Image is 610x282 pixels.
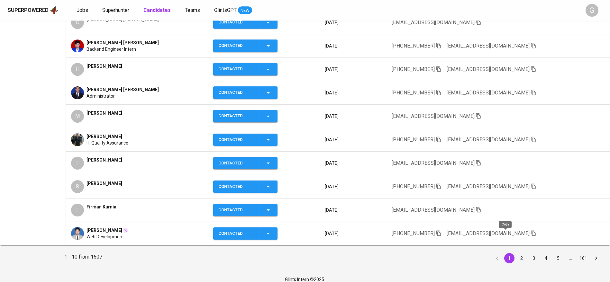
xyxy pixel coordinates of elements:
[447,90,530,96] span: [EMAIL_ADDRESS][DOMAIN_NAME]
[447,66,530,72] span: [EMAIL_ADDRESS][DOMAIN_NAME]
[325,137,381,143] p: [DATE]
[447,137,530,143] span: [EMAIL_ADDRESS][DOMAIN_NAME]
[392,66,435,72] span: [PHONE_NUMBER]
[541,253,551,263] button: Go to page 4
[86,63,122,69] span: [PERSON_NAME]
[392,183,435,189] span: [PHONE_NUMBER]
[71,227,84,240] img: 5a3ab23a28a02c223d8585b130222dac.jpeg
[447,183,530,189] span: [EMAIL_ADDRESS][DOMAIN_NAME]
[71,63,84,76] div: H
[71,40,84,52] img: 88fd65448ce4e4d63b4c28e108d48d7a.jpg
[218,134,254,146] div: Contacted
[238,7,252,14] span: NEW
[325,66,381,73] p: [DATE]
[325,90,381,96] p: [DATE]
[392,160,475,166] span: [EMAIL_ADDRESS][DOMAIN_NAME]
[392,43,435,49] span: [PHONE_NUMBER]
[213,40,278,52] button: Contacted
[86,40,159,46] span: [PERSON_NAME] [PERSON_NAME]
[325,207,381,213] p: [DATE]
[71,157,84,170] div: F
[392,207,475,213] span: [EMAIL_ADDRESS][DOMAIN_NAME]
[102,6,131,14] a: Superhunter
[213,204,278,216] button: Contacted
[325,113,381,119] p: [DATE]
[218,63,254,75] div: Contacted
[591,253,601,263] button: Go to next page
[86,180,122,187] span: [PERSON_NAME]
[143,7,171,13] b: Candidates
[86,93,115,99] span: Administrator
[218,110,254,122] div: Contacted
[213,110,278,122] button: Contacted
[218,204,254,216] div: Contacted
[71,204,84,216] div: F
[64,253,102,263] p: 1 - 10 from 1607
[213,63,278,75] button: Contacted
[86,234,124,240] span: Web Development
[71,133,84,146] img: ff56f972-9a10-4ae9-99a8-9b169b4a7f71.jpg
[504,253,514,263] button: page 1
[77,6,89,14] a: Jobs
[325,19,381,26] p: [DATE]
[553,253,563,263] button: Go to page 5
[8,7,49,14] div: Superpowered
[50,5,59,15] img: app logo
[102,7,129,13] span: Superhunter
[516,253,527,263] button: Go to page 2
[325,160,381,166] p: [DATE]
[392,230,435,236] span: [PHONE_NUMBER]
[325,230,381,237] p: [DATE]
[213,16,278,29] button: Contacted
[86,133,122,140] span: [PERSON_NAME]
[491,253,602,263] nav: pagination navigation
[86,86,159,93] span: [PERSON_NAME] [PERSON_NAME]
[86,204,116,210] span: Firman Kurnia
[71,86,84,99] img: eb26f140f1f8124ff090ace13f946cae.jpg
[185,7,200,13] span: Teams
[218,86,254,99] div: Contacted
[86,140,128,146] span: IT Quality Assurance
[565,255,576,261] div: …
[77,7,88,13] span: Jobs
[86,46,136,52] span: Backend Engineer Intern
[218,16,254,29] div: Contacted
[214,6,252,14] a: GlintsGPT NEW
[325,183,381,190] p: [DATE]
[392,113,475,119] span: [EMAIL_ADDRESS][DOMAIN_NAME]
[218,40,254,52] div: Contacted
[586,4,598,17] div: G
[213,86,278,99] button: Contacted
[529,253,539,263] button: Go to page 3
[71,16,84,29] div: C
[86,157,122,163] span: [PERSON_NAME]
[392,19,475,25] span: [EMAIL_ADDRESS][DOMAIN_NAME]
[143,6,172,14] a: Candidates
[71,180,84,193] div: R
[218,181,254,193] div: Contacted
[8,5,59,15] a: Superpoweredapp logo
[86,110,122,116] span: [PERSON_NAME]
[392,90,435,96] span: [PHONE_NUMBER]
[185,6,201,14] a: Teams
[86,227,122,234] span: [PERSON_NAME]
[218,227,254,240] div: Contacted
[447,230,530,236] span: [EMAIL_ADDRESS][DOMAIN_NAME]
[392,137,435,143] span: [PHONE_NUMBER]
[447,43,530,49] span: [EMAIL_ADDRESS][DOMAIN_NAME]
[578,253,589,263] button: Go to page 161
[213,181,278,193] button: Contacted
[123,228,128,233] img: magic_wand.svg
[325,43,381,49] p: [DATE]
[218,157,254,170] div: Contacted
[213,227,278,240] button: Contacted
[213,157,278,170] button: Contacted
[213,134,278,146] button: Contacted
[214,7,237,13] span: GlintsGPT
[71,110,84,123] div: M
